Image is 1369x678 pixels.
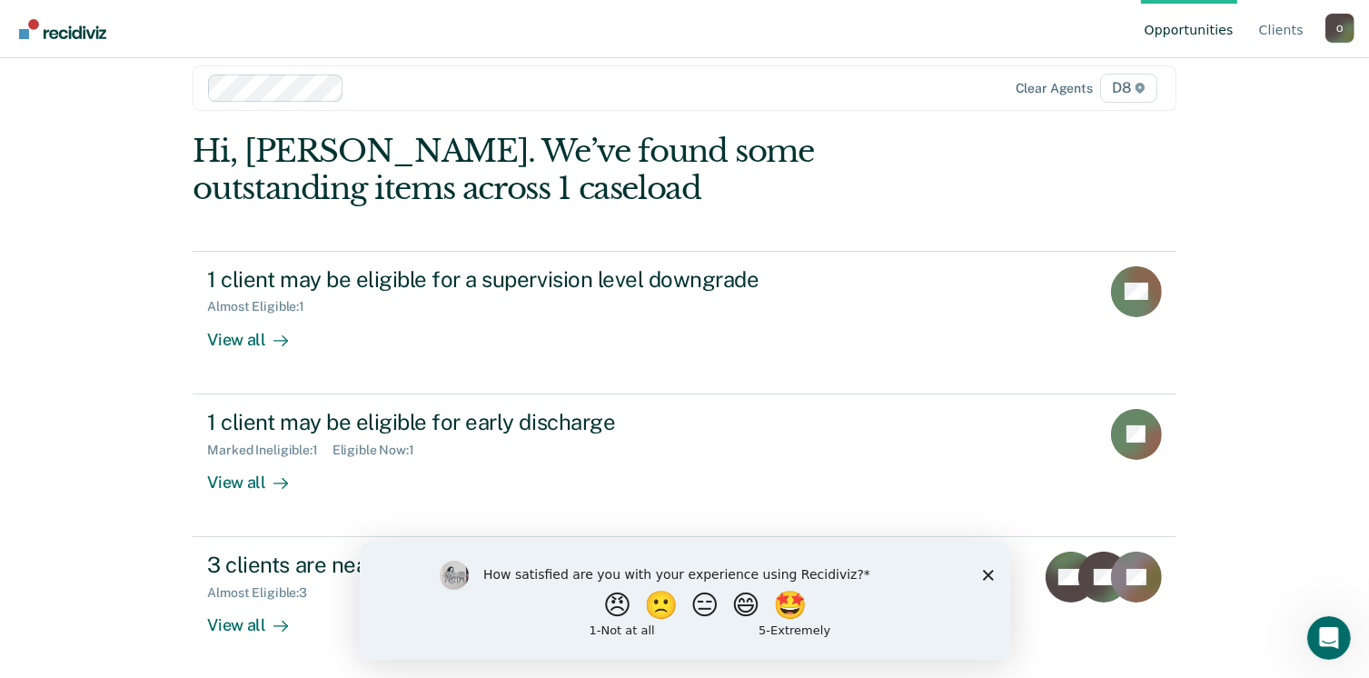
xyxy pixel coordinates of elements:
span: D8 [1100,74,1157,103]
div: Almost Eligible : 1 [207,299,319,314]
div: 3 clients are nearing or past their full-term release date [207,552,845,578]
div: 1 client may be eligible for early discharge [207,409,845,435]
div: Almost Eligible : 3 [207,585,322,601]
div: View all [207,314,309,350]
div: Eligible Now : 1 [332,443,429,458]
iframe: Survey by Kim from Recidiviz [360,543,1010,660]
iframe: Intercom live chat [1307,616,1351,660]
div: View all [207,457,309,493]
button: Profile dropdown button [1325,14,1354,43]
div: O [1325,14,1354,43]
div: Clear agents [1016,81,1093,96]
img: Recidiviz [19,19,106,39]
div: Hi, [PERSON_NAME]. We’ve found some outstanding items across 1 caseload [193,133,979,207]
div: 1 client may be eligible for a supervision level downgrade [207,266,845,293]
a: 1 client may be eligible for a supervision level downgradeAlmost Eligible:1View all [193,251,1176,394]
a: 1 client may be eligible for early dischargeMarked Ineligible:1Eligible Now:1View all [193,394,1176,537]
div: Marked Ineligible : 1 [207,443,332,458]
div: View all [207,601,309,636]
